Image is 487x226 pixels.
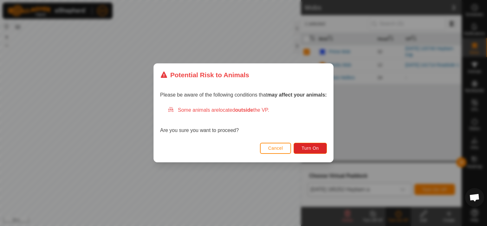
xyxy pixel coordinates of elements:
[267,92,327,98] strong: may affect your animals:
[465,188,484,207] div: Open chat
[260,143,291,154] button: Cancel
[160,70,249,80] div: Potential Risk to Animals
[219,108,269,113] span: located the VP.
[168,107,327,114] div: Some animals are
[294,143,327,154] button: Turn On
[235,108,253,113] strong: outside
[160,107,327,135] div: Are you sure you want to proceed?
[268,146,283,151] span: Cancel
[160,92,327,98] span: Please be aware of the following conditions that
[302,146,319,151] span: Turn On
